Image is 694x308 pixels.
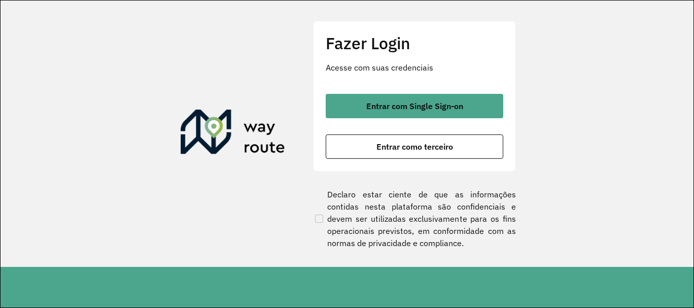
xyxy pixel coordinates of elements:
button: button [326,94,503,118]
h2: Fazer Login [326,33,503,53]
p: Acesse com suas credenciais [326,61,503,74]
label: Declaro estar ciente de que as informações contidas nesta plataforma são confidenciais e devem se... [313,188,516,249]
span: Entrar como terceiro [376,143,453,151]
span: Entrar com Single Sign-on [366,102,463,110]
img: Roteirizador AmbevTech [181,110,285,158]
button: button [326,134,503,159]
